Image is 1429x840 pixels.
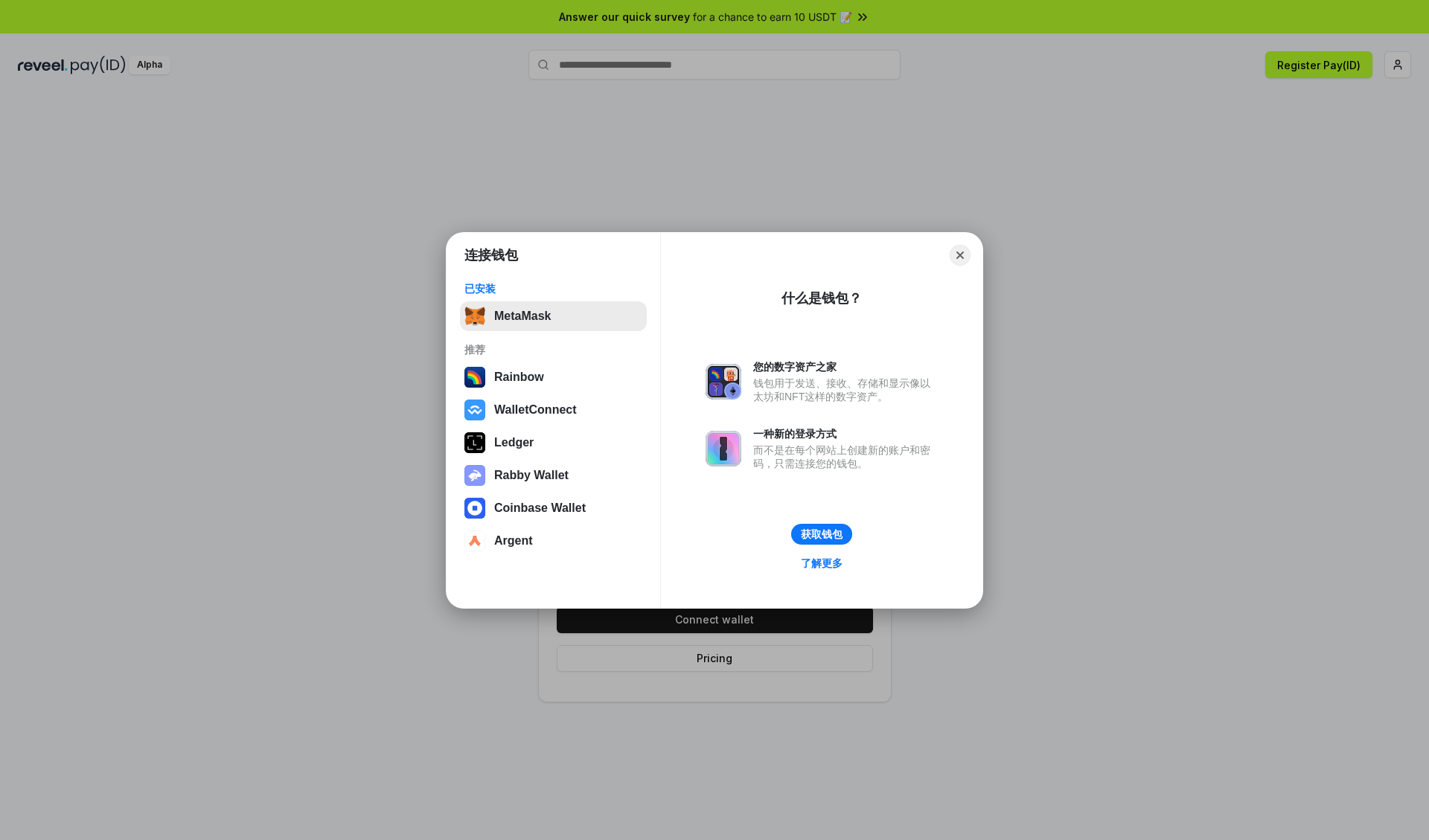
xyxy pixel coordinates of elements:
[781,289,862,307] div: 什么是钱包？
[464,367,485,388] img: svg+xml,%3Csvg%20width%3D%22120%22%20height%3D%22120%22%20viewBox%3D%220%200%20120%20120%22%20fil...
[464,246,518,264] h1: 连接钱包
[753,360,938,373] div: 您的数字资产之家
[460,362,647,392] button: Rainbow
[464,432,485,453] img: svg+xml,%3Csvg%20xmlns%3D%22http%3A%2F%2Fwww.w3.org%2F2000%2Fsvg%22%20width%3D%2228%22%20height%3...
[464,530,485,551] img: svg+xml,%3Csvg%20width%3D%2228%22%20height%3D%2228%22%20viewBox%3D%220%200%2028%2028%22%20fill%3D...
[460,395,647,425] button: WalletConnect
[494,469,569,482] div: Rabby Wallet
[494,436,534,449] div: Ledger
[460,493,647,523] button: Coinbase Wallet
[494,534,533,548] div: Argent
[494,403,577,417] div: WalletConnect
[464,306,485,327] img: svg+xml,%3Csvg%20fill%3D%22none%22%20height%3D%2233%22%20viewBox%3D%220%200%2035%2033%22%20width%...
[753,443,938,470] div: 而不是在每个网站上创建新的账户和密码，只需连接您的钱包。
[494,310,551,323] div: MetaMask
[460,461,647,490] button: Rabby Wallet
[791,524,852,545] button: 获取钱包
[464,400,485,420] img: svg+xml,%3Csvg%20width%3D%2228%22%20height%3D%2228%22%20viewBox%3D%220%200%2028%2028%22%20fill%3D...
[706,364,741,400] img: svg+xml,%3Csvg%20xmlns%3D%22http%3A%2F%2Fwww.w3.org%2F2000%2Fsvg%22%20fill%3D%22none%22%20viewBox...
[460,428,647,458] button: Ledger
[706,431,741,467] img: svg+xml,%3Csvg%20xmlns%3D%22http%3A%2F%2Fwww.w3.org%2F2000%2Fsvg%22%20fill%3D%22none%22%20viewBox...
[464,343,642,356] div: 推荐
[464,282,642,295] div: 已安装
[950,245,971,266] button: Close
[801,557,843,570] div: 了解更多
[494,371,544,384] div: Rainbow
[464,498,485,519] img: svg+xml,%3Csvg%20width%3D%2228%22%20height%3D%2228%22%20viewBox%3D%220%200%2028%2028%22%20fill%3D...
[801,528,843,541] div: 获取钱包
[460,526,647,556] button: Argent
[753,376,938,403] div: 钱包用于发送、接收、存储和显示像以太坊和NFT这样的数字资产。
[753,427,938,440] div: 一种新的登录方式
[792,554,851,573] a: 了解更多
[460,301,647,331] button: MetaMask
[464,465,485,486] img: svg+xml,%3Csvg%20xmlns%3D%22http%3A%2F%2Fwww.w3.org%2F2000%2Fsvg%22%20fill%3D%22none%22%20viewBox...
[494,501,586,515] div: Coinbase Wallet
